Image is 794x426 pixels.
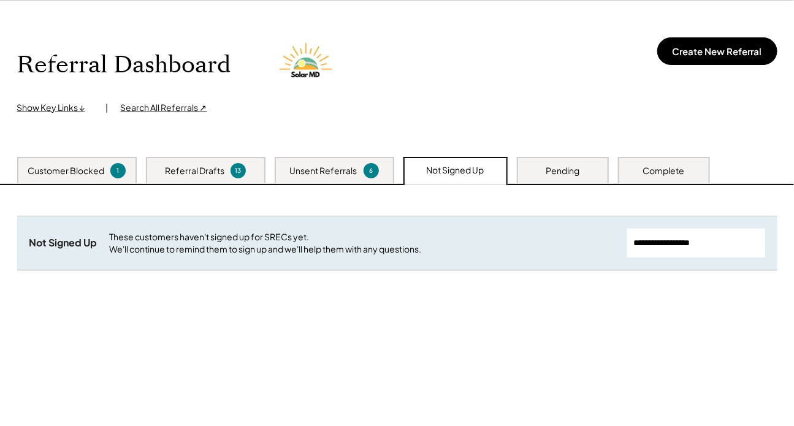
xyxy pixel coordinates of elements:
[365,166,377,175] div: 6
[112,166,124,175] div: 1
[17,51,231,80] h1: Referral Dashboard
[643,165,685,177] div: Complete
[29,237,97,249] div: Not Signed Up
[274,31,342,99] img: Solar%20MD%20LOgo.png
[165,165,224,177] div: Referral Drafts
[546,165,579,177] div: Pending
[17,102,94,114] div: Show Key Links ↓
[232,166,244,175] div: 13
[106,102,109,114] div: |
[290,165,357,177] div: Unsent Referrals
[110,231,615,255] div: These customers haven't signed up for SRECs yet. We'll continue to remind them to sign up and we'...
[121,102,207,114] div: Search All Referrals ↗
[427,164,484,177] div: Not Signed Up
[657,37,777,65] button: Create New Referral
[28,165,104,177] div: Customer Blocked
